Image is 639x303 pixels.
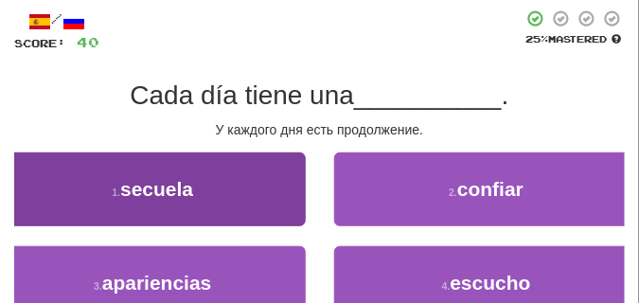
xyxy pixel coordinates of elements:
span: Cada día tiene una [130,80,354,110]
span: __________ [354,80,502,110]
span: apariencias [102,272,212,294]
span: 40 [77,34,99,50]
span: escucho [451,272,531,294]
small: 2 . [449,187,457,198]
div: / [14,9,99,33]
small: 1 . [112,187,120,198]
div: Mastered [523,32,625,45]
small: 3 . [94,280,102,292]
span: confiar [457,178,524,200]
div: У каждого дня есть продолжение. [14,120,625,139]
span: 25 % [526,33,549,45]
span: Score: [14,37,65,49]
span: . [502,80,509,110]
small: 4 . [442,280,451,292]
span: secuela [120,178,193,200]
